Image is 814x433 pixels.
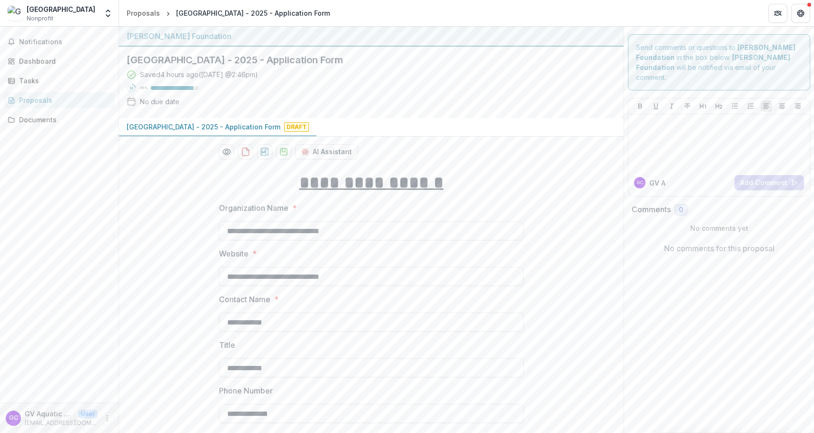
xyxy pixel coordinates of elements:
[101,413,113,424] button: More
[127,54,601,66] h2: [GEOGRAPHIC_DATA] - 2025 - Application Form
[140,97,179,107] div: No due date
[4,112,115,128] a: Documents
[238,144,253,159] button: download-proposal
[792,100,804,112] button: Align Right
[632,223,806,233] p: No comments yet
[4,73,115,89] a: Tasks
[219,144,234,159] button: Preview 26968d64-f712-4e8f-b5a6-0df44268e679-0.pdf
[140,85,147,91] p: 89 %
[219,248,248,259] p: Website
[636,180,643,185] div: GV Aquatic Center
[679,206,683,214] span: 0
[4,34,115,49] button: Notifications
[19,95,107,105] div: Proposals
[176,8,330,18] div: [GEOGRAPHIC_DATA] - 2025 - Application Form
[729,100,741,112] button: Bullet List
[284,122,309,132] span: Draft
[650,100,662,112] button: Underline
[761,100,772,112] button: Align Left
[219,339,235,351] p: Title
[27,14,53,23] span: Nonprofit
[19,115,107,125] div: Documents
[19,38,111,46] span: Notifications
[666,100,677,112] button: Italicize
[8,6,23,21] img: Greenbrier Valley Aquatic Center
[664,243,774,254] p: No comments for this proposal
[632,205,671,214] h2: Comments
[295,144,358,159] button: AI Assistant
[713,100,725,112] button: Heading 2
[4,53,115,69] a: Dashboard
[682,100,693,112] button: Strike
[649,178,665,188] p: GV A
[219,202,288,214] p: Organization Name
[628,34,810,90] div: Send comments or questions to in the box below. will be notified via email of your comment.
[776,100,788,112] button: Align Center
[78,410,98,418] p: User
[697,100,709,112] button: Heading 1
[768,4,787,23] button: Partners
[745,100,756,112] button: Ordered List
[25,419,98,427] p: [EMAIL_ADDRESS][DOMAIN_NAME]
[123,6,164,20] a: Proposals
[635,100,646,112] button: Bold
[140,69,258,79] div: Saved 4 hours ago ( [DATE] @ 2:46pm )
[27,4,95,14] div: [GEOGRAPHIC_DATA]
[276,144,291,159] button: download-proposal
[257,144,272,159] button: download-proposal
[219,294,270,305] p: Contact Name
[19,76,107,86] div: Tasks
[123,6,334,20] nav: breadcrumb
[101,4,115,23] button: Open entity switcher
[19,56,107,66] div: Dashboard
[9,415,18,421] div: GV Aquatic Center
[127,122,280,132] p: [GEOGRAPHIC_DATA] - 2025 - Application Form
[127,8,160,18] div: Proposals
[127,30,616,42] div: [PERSON_NAME] Foundation
[4,92,115,108] a: Proposals
[735,175,804,190] button: Add Comment
[25,409,74,419] p: GV Aquatic Center
[219,385,273,396] p: Phone Number
[791,4,810,23] button: Get Help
